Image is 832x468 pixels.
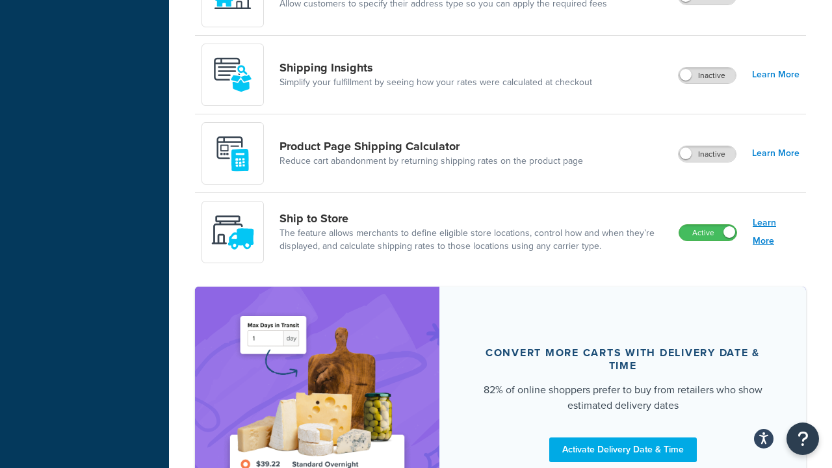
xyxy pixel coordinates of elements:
a: Shipping Insights [279,60,592,75]
img: Acw9rhKYsOEjAAAAAElFTkSuQmCC [210,52,255,97]
img: +D8d0cXZM7VpdAAAAAElFTkSuQmCC [210,131,255,176]
a: Activate Delivery Date & Time [549,437,697,462]
div: Convert more carts with delivery date & time [471,346,775,372]
a: Product Page Shipping Calculator [279,139,583,153]
a: Ship to Store [279,211,668,226]
a: The feature allows merchants to define eligible store locations, control how and when they’re dis... [279,227,668,253]
a: Learn More [752,144,799,162]
a: Learn More [752,66,799,84]
label: Inactive [679,146,736,162]
a: Reduce cart abandonment by returning shipping rates on the product page [279,155,583,168]
label: Inactive [679,68,736,83]
button: Open Resource Center [786,422,819,455]
img: icon-duo-feat-ship-to-store-7c4d6248.svg [210,209,255,255]
label: Active [679,225,736,240]
a: Learn More [753,214,799,250]
div: 82% of online shoppers prefer to buy from retailers who show estimated delivery dates [471,382,775,413]
a: Simplify your fulfillment by seeing how your rates were calculated at checkout [279,76,592,89]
